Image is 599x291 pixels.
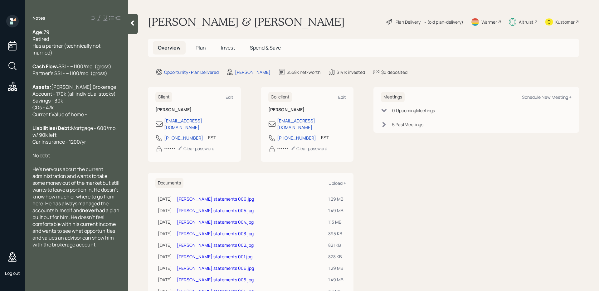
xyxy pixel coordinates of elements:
[291,145,327,151] div: Clear password
[177,208,254,213] a: [PERSON_NAME] statements 005.jpg
[32,125,118,145] span: Mortgage - 600/mo. w/ 90k left Car Insurance - 1200/yr
[328,265,343,271] div: 1.29 MB
[277,117,346,131] div: [EMAIL_ADDRESS][DOMAIN_NAME]
[268,92,292,102] h6: Co-client
[177,196,254,202] a: [PERSON_NAME] statements 006.jpg
[32,166,120,214] span: He's nervous about the current administration and wants to take some money out of the market but ...
[226,94,233,100] div: Edit
[519,19,533,25] div: Altruist
[178,145,214,151] div: Clear password
[328,196,343,202] div: 1.29 MB
[155,107,233,112] h6: [PERSON_NAME]
[158,207,172,214] div: [DATE]
[328,253,343,260] div: 828 KB
[32,29,44,36] span: Age:
[32,63,111,77] span: SSI - ~1100/mo. (gross) Partner's SSI - ~1100/mo. (gross)
[158,276,172,283] div: [DATE]
[5,270,20,276] div: Log out
[208,134,216,141] div: EST
[381,69,407,75] div: $0 deposited
[235,69,270,75] div: [PERSON_NAME]
[158,230,172,237] div: [DATE]
[148,15,345,29] h1: [PERSON_NAME] & [PERSON_NAME]
[177,254,252,260] a: [PERSON_NAME] statements 001.jpg
[522,94,572,100] div: Schedule New Meeting +
[158,219,172,225] div: [DATE]
[392,121,423,128] div: 5 Past Meeting s
[32,125,71,131] span: Liabilities/Debt:
[392,107,435,114] div: 0 Upcoming Meeting s
[177,219,254,225] a: [PERSON_NAME] statements 004.jpg
[32,83,51,90] span: Assets:
[481,19,497,25] div: Warmer
[32,207,120,248] span: had a plan built out for him. He doesn't feel comfortable with his current income and wants to se...
[32,83,117,118] span: [PERSON_NAME] Brokerage Account - 170k (all individual stocks) Savings - 30k CDs - 47k Current Va...
[32,63,58,70] span: Cash Flow:
[158,196,172,202] div: [DATE]
[164,135,203,141] div: [PHONE_NUMBER]
[328,230,343,237] div: 895 KB
[196,44,206,51] span: Plan
[164,69,219,75] div: Opportunity · Plan Delivered
[155,92,172,102] h6: Client
[381,92,405,102] h6: Meetings
[177,242,254,248] a: [PERSON_NAME] statements 002.jpg
[32,15,45,21] label: Notes
[177,277,254,283] a: [PERSON_NAME] statements 005.jpg
[338,94,346,100] div: Edit
[155,178,183,188] h6: Documents
[396,19,421,25] div: Plan Delivery
[164,117,233,131] div: [EMAIL_ADDRESS][DOMAIN_NAME]
[177,265,254,271] a: [PERSON_NAME] statements 006.jpg
[158,253,172,260] div: [DATE]
[268,107,346,112] h6: [PERSON_NAME]
[158,242,172,248] div: [DATE]
[328,276,343,283] div: 1.49 MB
[32,29,101,56] span: 79 Retired Has a partner (technically not married)
[328,242,343,248] div: 821 KB
[555,19,575,25] div: Kustomer
[82,207,96,214] span: never
[321,134,329,141] div: EST
[329,180,346,186] div: Upload +
[328,219,343,225] div: 1.13 MB
[158,44,181,51] span: Overview
[287,69,320,75] div: $558k net-worth
[250,44,281,51] span: Spend & Save
[424,19,463,25] div: • (old plan-delivery)
[337,69,365,75] div: $141k invested
[277,135,316,141] div: [PHONE_NUMBER]
[328,207,343,214] div: 1.49 MB
[177,231,254,236] a: [PERSON_NAME] statements 003.jpg
[32,152,51,159] span: No debt.
[221,44,235,51] span: Invest
[158,265,172,271] div: [DATE]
